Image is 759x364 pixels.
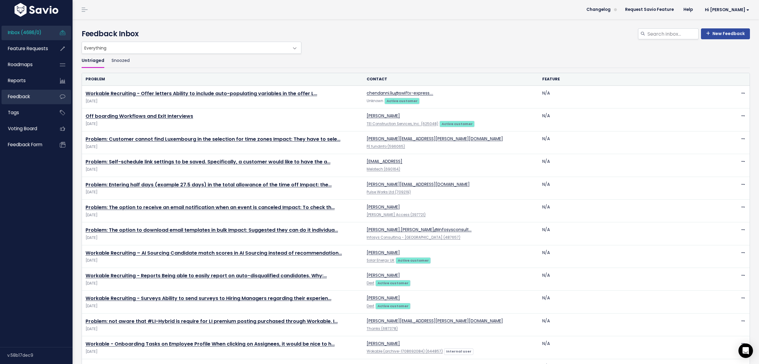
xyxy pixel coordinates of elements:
[367,295,400,301] a: [PERSON_NAME]
[2,58,50,72] a: Roadmaps
[86,295,331,302] a: Workable Recruiting - Surveys Ability to send surveys to Hiring Managers regarding their experien…
[539,108,714,131] td: N/A
[367,235,460,240] a: Infosys Consulting - [GEOGRAPHIC_DATA] (487657)
[367,281,374,285] a: Dext
[2,90,50,104] a: Feedback
[13,3,60,17] img: logo-white.9d6f32f41409.svg
[539,154,714,177] td: N/A
[539,313,714,336] td: N/A
[86,303,359,309] span: [DATE]
[384,98,420,104] a: Active customer
[86,121,359,127] span: [DATE]
[86,204,335,211] a: Problem: The option to receive an email notification when an event is canceled Impact: To check th…
[367,326,398,331] a: Thanks (687378)
[2,26,50,40] a: Inbox (4686/0)
[86,189,359,195] span: [DATE]
[539,177,714,199] td: N/A
[539,291,714,313] td: N/A
[367,144,405,149] a: FE fundinfo (596065)
[82,42,289,53] span: Everything
[367,349,443,354] a: Wokable (archive-1708692084) (644857)
[86,257,359,264] span: [DATE]
[367,190,411,195] a: Pulse Works Ltd (709219)
[367,167,400,172] a: Melotech (690164)
[367,90,433,96] a: chendanni.liu@swiftx-express.…
[539,73,714,85] th: Feature
[82,28,750,39] h4: Feedback Inbox
[86,90,317,97] a: Workable Recruiting - Offer letters Ability to include auto-populating variables in the offer L…
[367,258,394,263] a: Solar Energy UK
[539,131,714,154] td: N/A
[86,227,338,234] a: Problem: The option to download email templates in bulk Impact: Suggested they can do it individua…
[2,106,50,120] a: Tags
[367,136,503,142] a: [PERSON_NAME][EMAIL_ADDRESS][PERSON_NAME][DOMAIN_NAME]
[82,73,363,85] th: Problem
[539,86,714,108] td: N/A
[86,181,332,188] a: Problem: Entering half days (example 27.5 days) in the total allowance of the time off Impact: the…
[2,122,50,136] a: Voting Board
[539,336,714,359] td: N/A
[7,347,73,363] div: v.58b17dec9
[444,348,473,354] a: Internal user
[86,318,338,325] a: Problem: not aware that #LI-Hybrid is require for LI premium posting purchased through Workable. I…
[363,73,539,85] th: Contact
[539,245,714,268] td: N/A
[367,227,472,233] a: [PERSON_NAME].[PERSON_NAME]@Infosysconsult…
[8,61,33,68] span: Roadmaps
[367,181,470,187] a: [PERSON_NAME][EMAIL_ADDRESS][DOMAIN_NAME]
[586,8,611,12] span: Changelog
[375,280,410,286] a: Active customer
[446,349,472,354] strong: Internal user
[698,5,754,14] a: Hi [PERSON_NAME]
[86,144,359,150] span: [DATE]
[82,54,104,68] a: Untriaged
[86,212,359,218] span: [DATE]
[86,113,193,120] a: Off boarding Workflows and Exit Interviews
[367,98,383,103] span: Unknown
[396,257,431,263] a: Active customer
[2,74,50,88] a: Reports
[378,281,409,285] strong: Active customer
[86,272,327,279] a: Workable Recruiting - Reports Being able to easily report on auto-disqualified candidates. Why:…
[647,28,699,39] input: Search inbox...
[8,141,42,148] span: Feedback form
[86,280,359,287] span: [DATE]
[620,5,679,14] a: Request Savio Feature
[375,303,410,309] a: Active customer
[367,204,400,210] a: [PERSON_NAME]
[86,250,342,256] a: Workable Recruiting – AI Sourcing Candidate match scores in AI Sourcing instead of recommendation…
[367,212,426,217] a: [PERSON_NAME] Access (397721)
[82,54,750,68] ul: Filter feature requests
[378,304,409,308] strong: Active customer
[367,304,374,308] a: Dext
[86,326,359,332] span: [DATE]
[539,199,714,222] td: N/A
[442,121,473,126] strong: Active customer
[398,258,429,263] strong: Active customer
[8,29,41,36] span: Inbox (4686/0)
[367,318,503,324] a: [PERSON_NAME][EMAIL_ADDRESS][PERSON_NAME][DOMAIN_NAME]
[705,8,749,12] span: Hi [PERSON_NAME]
[2,42,50,56] a: Feature Requests
[701,28,750,39] a: New Feedback
[387,98,418,103] strong: Active customer
[440,121,475,127] a: Active customer
[8,125,37,132] span: Voting Board
[112,54,130,68] a: Snoozed
[367,340,400,346] a: [PERSON_NAME]
[86,349,359,355] span: [DATE]
[367,272,400,278] a: [PERSON_NAME]
[367,158,402,164] a: [EMAIL_ADDRESS]
[367,121,438,126] a: TEI Construction Services, Inc. (625048)
[8,109,19,116] span: Tags
[8,45,48,52] span: Feature Requests
[82,42,301,54] span: Everything
[86,166,359,173] span: [DATE]
[86,235,359,241] span: [DATE]
[86,98,359,105] span: [DATE]
[539,268,714,291] td: N/A
[2,138,50,152] a: Feedback form
[86,136,340,143] a: Problem: Customer cannot find Luxembourg in the selection for time zones Impact: They have to sele…
[8,77,26,84] span: Reports
[679,5,698,14] a: Help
